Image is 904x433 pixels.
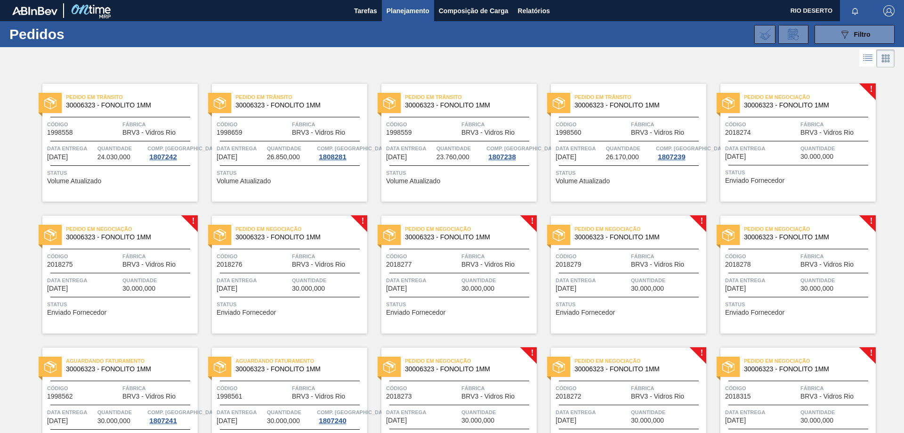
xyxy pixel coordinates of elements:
span: Quantidade [631,276,704,285]
span: Pedido em Trânsito [66,92,198,102]
div: 1807242 [147,153,178,161]
span: Composição de Carga [439,5,508,16]
span: 2018276 [217,261,242,268]
span: Enviado Fornecedor [725,177,784,184]
img: Logout [883,5,895,16]
span: 30.000,000 [292,285,325,292]
span: Data entrega [556,276,629,285]
span: Código [386,252,459,261]
img: status [722,361,734,373]
span: Quantidade [800,144,873,153]
span: Status [386,168,534,178]
span: Pedido em Trânsito [235,92,367,102]
span: 30.000,000 [800,285,833,292]
a: !statusPedido em Negociação30006323 - FONOLITO 1MMCódigo2018279FábricaBRV3 - Vidros RioData entre... [537,216,706,334]
span: Data entrega [725,276,798,285]
span: Enviado Fornecedor [386,309,445,316]
span: Fábrica [461,120,534,129]
span: Data entrega [217,276,290,285]
span: BRV3 - Vidros Rio [800,261,854,268]
span: Status [217,300,365,309]
span: 2018274 [725,129,751,136]
span: Fábrica [800,120,873,129]
span: 03/09/2025 [47,417,68,425]
span: 30006323 - FONOLITO 1MM [66,234,190,241]
span: Enviado Fornecedor [556,309,615,316]
a: statusPedido em Trânsito30006323 - FONOLITO 1MMCódigo1998559FábricaBRV3 - Vidros RioData entrega[... [367,84,537,202]
span: 05/09/2025 [556,417,576,424]
span: 2018315 [725,393,751,400]
span: 30.000,000 [461,285,494,292]
span: Quantidade [292,276,365,285]
span: 29/08/2025 [386,154,407,161]
div: 1807241 [147,417,178,425]
span: Pedido em Negociação [66,224,198,234]
h1: Pedidos [9,29,150,40]
button: Notificações [840,4,870,17]
a: !statusPedido em Negociação30006323 - FONOLITO 1MMCódigo2018276FábricaBRV3 - Vidros RioData entre... [198,216,367,334]
span: Comp. Carga [147,408,220,417]
span: Quantidade [267,408,315,417]
div: 1807238 [486,153,517,161]
span: BRV3 - Vidros Rio [800,393,854,400]
span: 30006323 - FONOLITO 1MM [66,102,190,109]
span: 30006323 - FONOLITO 1MM [405,234,529,241]
span: Data entrega [386,144,434,153]
div: Visão em Cards [877,49,895,67]
span: Código [725,120,798,129]
span: 2018275 [47,261,73,268]
span: BRV3 - Vidros Rio [461,261,515,268]
span: 30/08/2025 [217,285,237,292]
span: 2018278 [725,261,751,268]
a: statusPedido em Trânsito30006323 - FONOLITO 1MMCódigo1998558FábricaBRV3 - Vidros RioData entrega[... [28,84,198,202]
span: 30006323 - FONOLITO 1MM [744,366,868,373]
span: BRV3 - Vidros Rio [292,129,345,136]
span: 30006323 - FONOLITO 1MM [744,102,868,109]
span: 30006323 - FONOLITO 1MM [66,366,190,373]
span: 30006323 - FONOLITO 1MM [235,234,360,241]
span: Enviado Fornecedor [47,309,106,316]
span: Data entrega [725,144,798,153]
a: statusPedido em Trânsito30006323 - FONOLITO 1MMCódigo1998659FábricaBRV3 - Vidros RioData entrega[... [198,84,367,202]
span: Enviado Fornecedor [217,309,276,316]
span: Data entrega [47,276,120,285]
span: 30.000,000 [800,153,833,160]
span: BRV3 - Vidros Rio [292,393,345,400]
span: Data entrega [47,144,95,153]
span: Relatórios [518,5,550,16]
span: Status [47,300,195,309]
div: Solicitação de Revisão de Pedidos [778,25,808,44]
span: 29/08/2025 [556,154,576,161]
span: Código [47,120,120,129]
span: BRV3 - Vidros Rio [122,261,176,268]
img: status [214,97,226,109]
span: 23.760,000 [436,154,469,161]
a: Comp. [GEOGRAPHIC_DATA]1807242 [147,144,195,161]
span: Pedido em Trânsito [405,92,537,102]
span: 30.000,000 [267,417,300,425]
span: 30.000,000 [800,417,833,424]
div: 1807239 [656,153,687,161]
span: Quantidade [800,276,873,285]
span: BRV3 - Vidros Rio [631,261,684,268]
span: 1998561 [217,393,242,400]
span: Quantidade [97,408,145,417]
span: Fábrica [122,384,195,393]
span: 1998558 [47,129,73,136]
a: Comp. [GEOGRAPHIC_DATA]1807238 [486,144,534,161]
a: !statusPedido em Negociação30006323 - FONOLITO 1MMCódigo2018275FábricaBRV3 - Vidros RioData entre... [28,216,198,334]
div: Importar Negociações dos Pedidos [754,25,775,44]
img: status [383,229,395,241]
span: Volume Atualizado [217,178,271,185]
span: Código [556,252,629,261]
img: status [383,97,395,109]
span: BRV3 - Vidros Rio [631,393,684,400]
span: Data entrega [217,408,265,417]
span: 2018273 [386,393,412,400]
span: 2018277 [386,261,412,268]
span: 05/09/2025 [725,417,746,424]
img: status [44,97,56,109]
span: Código [217,252,290,261]
span: Código [47,252,120,261]
span: 24.030,000 [97,154,130,161]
